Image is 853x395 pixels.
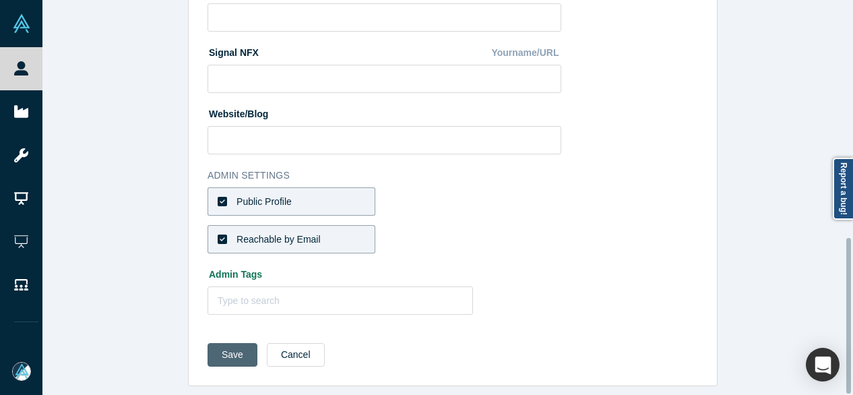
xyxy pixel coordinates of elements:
img: Mia Scott's Account [12,362,31,381]
div: Yourname/URL [491,41,561,65]
img: Alchemist Vault Logo [12,14,31,33]
button: Cancel [267,343,325,367]
label: Signal NFX [208,41,259,60]
div: Public Profile [236,195,292,209]
a: Report a bug! [833,158,853,220]
h3: Admin Settings [208,169,561,183]
button: Save [208,343,257,367]
label: Admin Tags [208,263,561,282]
label: Website/Blog [208,102,268,121]
div: Reachable by Email [236,233,321,247]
